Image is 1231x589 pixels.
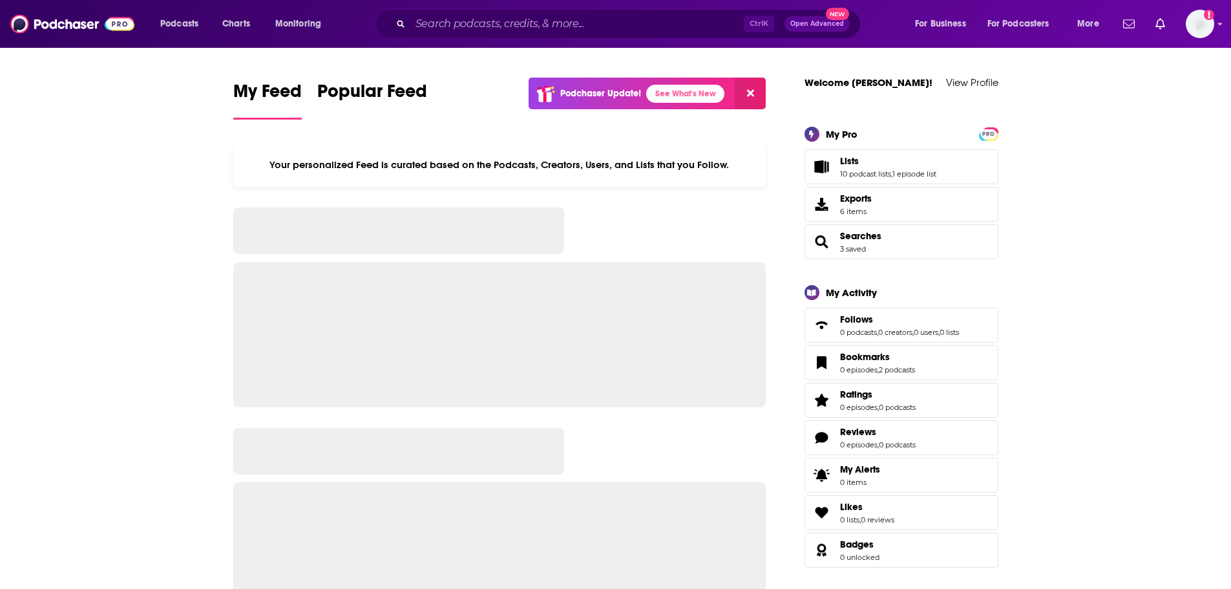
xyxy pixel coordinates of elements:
[878,403,879,412] span: ,
[840,440,878,449] a: 0 episodes
[915,15,966,33] span: For Business
[840,553,879,562] a: 0 unlocked
[878,365,879,374] span: ,
[878,440,879,449] span: ,
[861,515,894,524] a: 0 reviews
[840,426,916,438] a: Reviews
[879,365,915,374] a: 2 podcasts
[805,224,998,259] span: Searches
[981,129,996,139] span: PRO
[946,76,998,89] a: View Profile
[809,466,835,484] span: My Alerts
[560,88,641,99] p: Podchaser Update!
[840,478,880,487] span: 0 items
[826,286,877,299] div: My Activity
[840,169,891,178] a: 10 podcast lists
[840,230,881,242] a: Searches
[906,14,982,34] button: open menu
[840,389,872,400] span: Ratings
[151,14,215,34] button: open menu
[840,207,872,216] span: 6 items
[805,458,998,493] a: My Alerts
[809,391,835,409] a: Ratings
[805,149,998,184] span: Lists
[840,193,872,204] span: Exports
[387,9,873,39] div: Search podcasts, credits, & more...
[840,328,877,337] a: 0 podcasts
[160,15,198,33] span: Podcasts
[317,80,427,120] a: Popular Feed
[410,14,744,34] input: Search podcasts, credits, & more...
[317,80,427,110] span: Popular Feed
[1077,15,1099,33] span: More
[233,143,766,187] div: Your personalized Feed is curated based on the Podcasts, Creators, Users, and Lists that you Follow.
[840,464,880,475] span: My Alerts
[840,314,873,325] span: Follows
[809,158,835,176] a: Lists
[809,504,835,522] a: Likes
[646,85,724,103] a: See What's New
[805,76,932,89] a: Welcome [PERSON_NAME]!
[840,426,876,438] span: Reviews
[826,8,849,20] span: New
[940,328,959,337] a: 0 lists
[938,328,940,337] span: ,
[840,155,936,167] a: Lists
[805,420,998,455] span: Reviews
[233,80,302,120] a: My Feed
[840,501,863,513] span: Likes
[805,345,998,380] span: Bookmarks
[809,429,835,447] a: Reviews
[840,155,859,167] span: Lists
[1186,10,1214,38] button: Show profile menu
[878,328,912,337] a: 0 creators
[805,383,998,418] span: Ratings
[987,15,1049,33] span: For Podcasters
[233,80,302,110] span: My Feed
[1186,10,1214,38] span: Logged in as gabrielle.gantz
[840,365,878,374] a: 0 episodes
[805,495,998,530] span: Likes
[981,128,996,138] a: PRO
[809,316,835,334] a: Follows
[879,440,916,449] a: 0 podcasts
[840,539,879,550] a: Badges
[1204,10,1214,20] svg: Add a profile image
[892,169,936,178] a: 1 episode list
[1068,14,1115,34] button: open menu
[275,15,321,33] span: Monitoring
[912,328,914,337] span: ,
[1150,13,1170,35] a: Show notifications dropdown
[840,501,894,513] a: Likes
[840,403,878,412] a: 0 episodes
[805,308,998,343] span: Follows
[859,515,861,524] span: ,
[840,351,890,363] span: Bookmarks
[979,14,1068,34] button: open menu
[891,169,892,178] span: ,
[784,16,850,32] button: Open AdvancedNew
[1118,13,1140,35] a: Show notifications dropdown
[805,187,998,222] a: Exports
[877,328,878,337] span: ,
[840,539,874,550] span: Badges
[805,533,998,568] span: Badges
[222,15,250,33] span: Charts
[840,244,866,253] a: 3 saved
[840,351,915,363] a: Bookmarks
[790,21,844,27] span: Open Advanced
[879,403,916,412] a: 0 podcasts
[840,314,959,325] a: Follows
[840,515,859,524] a: 0 lists
[809,233,835,251] a: Searches
[1186,10,1214,38] img: User Profile
[809,541,835,559] a: Badges
[214,14,258,34] a: Charts
[10,12,134,36] img: Podchaser - Follow, Share and Rate Podcasts
[840,389,916,400] a: Ratings
[826,128,857,140] div: My Pro
[914,328,938,337] a: 0 users
[809,354,835,372] a: Bookmarks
